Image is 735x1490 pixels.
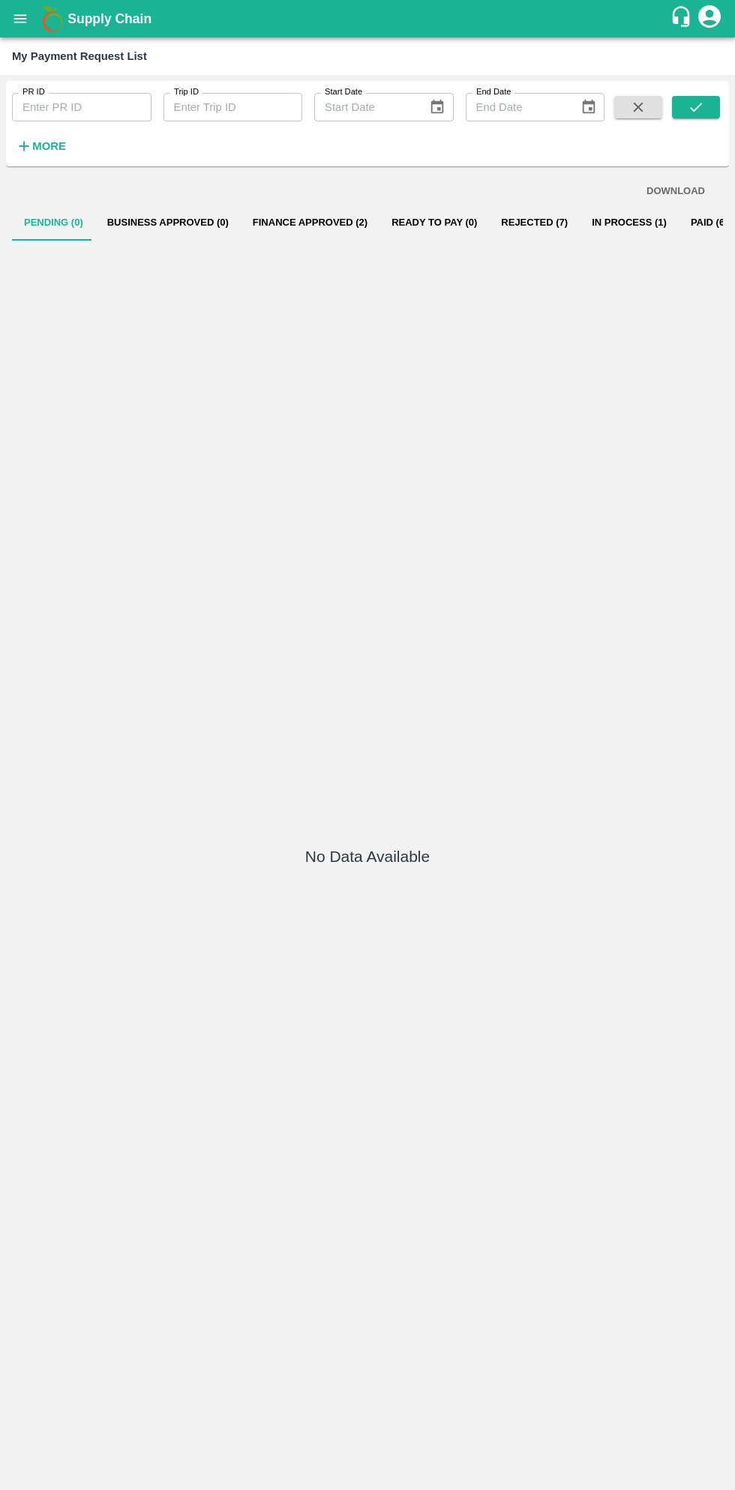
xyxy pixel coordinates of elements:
[489,205,580,241] button: Rejected (7)
[163,93,303,121] input: Enter Trip ID
[640,178,711,205] button: DOWNLOAD
[241,205,379,241] button: Finance Approved (2)
[37,4,67,34] img: logo
[423,93,451,121] button: Choose date
[32,140,66,152] strong: More
[325,86,362,98] label: Start Date
[305,846,430,867] h5: No Data Available
[95,205,241,241] button: Business Approved (0)
[12,46,147,66] div: My Payment Request List
[696,3,723,34] div: account of current user
[12,205,95,241] button: Pending (0)
[3,1,37,36] button: open drawer
[67,8,670,29] a: Supply Chain
[12,93,151,121] input: Enter PR ID
[670,5,696,32] div: customer-support
[22,86,45,98] label: PR ID
[12,133,70,159] button: More
[476,86,511,98] label: End Date
[67,11,151,26] b: Supply Chain
[574,93,603,121] button: Choose date
[314,93,417,121] input: Start Date
[466,93,568,121] input: End Date
[379,205,489,241] button: Ready To Pay (0)
[580,205,679,241] button: In Process (1)
[174,86,199,98] label: Trip ID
